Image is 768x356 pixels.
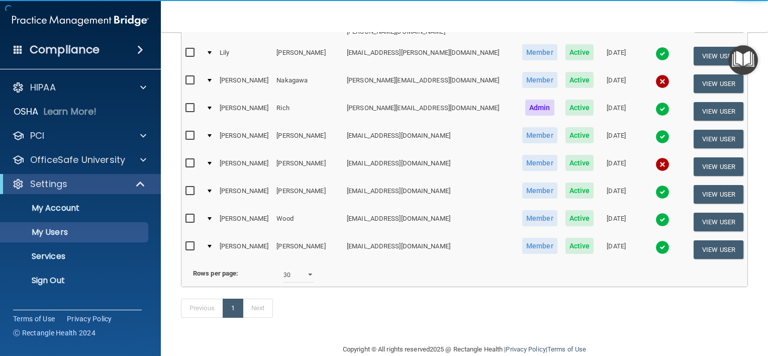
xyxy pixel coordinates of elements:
[272,98,343,125] td: Rich
[522,238,557,254] span: Member
[598,236,635,263] td: [DATE]
[598,153,635,181] td: [DATE]
[694,130,743,148] button: View User
[728,45,758,75] button: Open Resource Center
[522,127,557,143] span: Member
[7,276,144,286] p: Sign Out
[522,155,557,171] span: Member
[694,74,743,93] button: View User
[67,314,112,324] a: Privacy Policy
[655,157,669,171] img: cross.ca9f0e7f.svg
[522,210,557,226] span: Member
[12,81,146,94] a: HIPAA
[7,227,144,237] p: My Users
[30,178,67,190] p: Settings
[565,155,594,171] span: Active
[243,299,273,318] a: Next
[272,236,343,263] td: [PERSON_NAME]
[216,181,272,208] td: [PERSON_NAME]
[12,178,146,190] a: Settings
[655,74,669,88] img: cross.ca9f0e7f.svg
[694,213,743,231] button: View User
[565,72,594,88] span: Active
[272,125,343,153] td: [PERSON_NAME]
[655,102,669,116] img: tick.e7d51cea.svg
[655,213,669,227] img: tick.e7d51cea.svg
[343,153,518,181] td: [EMAIL_ADDRESS][DOMAIN_NAME]
[30,130,44,142] p: PCI
[565,183,594,199] span: Active
[565,100,594,116] span: Active
[506,345,545,353] a: Privacy Policy
[7,251,144,261] p: Services
[343,208,518,236] td: [EMAIL_ADDRESS][DOMAIN_NAME]
[522,44,557,60] span: Member
[694,157,743,176] button: View User
[216,153,272,181] td: [PERSON_NAME]
[565,210,594,226] span: Active
[598,208,635,236] td: [DATE]
[343,125,518,153] td: [EMAIL_ADDRESS][DOMAIN_NAME]
[655,185,669,199] img: tick.e7d51cea.svg
[12,154,146,166] a: OfficeSafe University
[13,314,55,324] a: Terms of Use
[694,47,743,65] button: View User
[598,98,635,125] td: [DATE]
[343,98,518,125] td: [PERSON_NAME][EMAIL_ADDRESS][DOMAIN_NAME]
[343,181,518,208] td: [EMAIL_ADDRESS][DOMAIN_NAME]
[655,130,669,144] img: tick.e7d51cea.svg
[694,240,743,259] button: View User
[13,328,95,338] span: Ⓒ Rectangle Health 2024
[193,270,238,277] b: Rows per page:
[12,11,149,31] img: PMB logo
[655,47,669,61] img: tick.e7d51cea.svg
[272,153,343,181] td: [PERSON_NAME]
[522,72,557,88] span: Member
[522,183,557,199] span: Member
[216,208,272,236] td: [PERSON_NAME]
[7,203,144,213] p: My Account
[547,345,586,353] a: Terms of Use
[216,125,272,153] td: [PERSON_NAME]
[223,299,243,318] a: 1
[44,106,97,118] p: Learn More!
[598,181,635,208] td: [DATE]
[30,81,56,94] p: HIPAA
[12,130,146,142] a: PCI
[272,181,343,208] td: [PERSON_NAME]
[598,125,635,153] td: [DATE]
[30,154,125,166] p: OfficeSafe University
[216,236,272,263] td: [PERSON_NAME]
[343,236,518,263] td: [EMAIL_ADDRESS][DOMAIN_NAME]
[14,106,39,118] p: OSHA
[343,70,518,98] td: [PERSON_NAME][EMAIL_ADDRESS][DOMAIN_NAME]
[216,70,272,98] td: [PERSON_NAME]
[565,127,594,143] span: Active
[216,98,272,125] td: [PERSON_NAME]
[655,240,669,254] img: tick.e7d51cea.svg
[598,42,635,70] td: [DATE]
[181,299,223,318] a: Previous
[694,185,743,204] button: View User
[272,70,343,98] td: Nakagawa
[343,42,518,70] td: [EMAIL_ADDRESS][PERSON_NAME][DOMAIN_NAME]
[216,42,272,70] td: Lily
[598,70,635,98] td: [DATE]
[30,43,100,57] h4: Compliance
[565,44,594,60] span: Active
[272,42,343,70] td: [PERSON_NAME]
[565,238,594,254] span: Active
[694,102,743,121] button: View User
[272,208,343,236] td: Wood
[525,100,554,116] span: Admin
